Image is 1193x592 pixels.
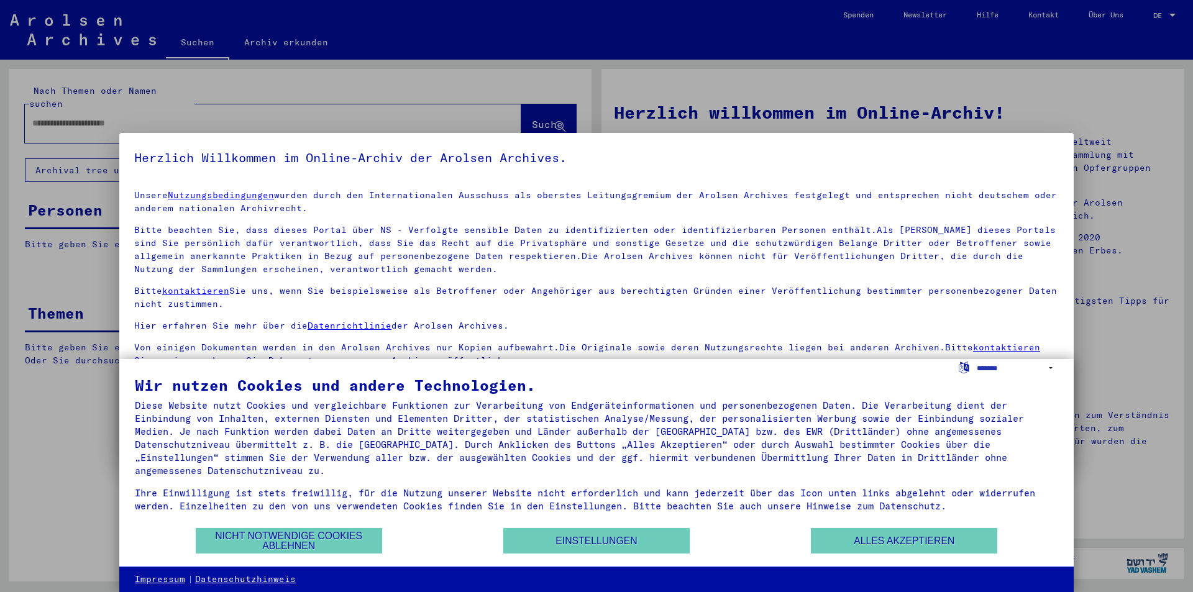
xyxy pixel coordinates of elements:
[195,573,296,586] a: Datenschutzhinweis
[168,189,274,201] a: Nutzungsbedingungen
[134,224,1059,276] p: Bitte beachten Sie, dass dieses Portal über NS - Verfolgte sensible Daten zu identifizierten oder...
[196,528,382,553] button: Nicht notwendige Cookies ablehnen
[134,189,1059,215] p: Unsere wurden durch den Internationalen Ausschuss als oberstes Leitungsgremium der Arolsen Archiv...
[811,528,997,553] button: Alles akzeptieren
[135,573,185,586] a: Impressum
[977,359,1058,377] select: Sprache auswählen
[135,486,1058,512] div: Ihre Einwilligung ist stets freiwillig, für die Nutzung unserer Website nicht erforderlich und ka...
[134,285,1059,311] p: Bitte Sie uns, wenn Sie beispielsweise als Betroffener oder Angehöriger aus berechtigten Gründen ...
[135,378,1058,393] div: Wir nutzen Cookies und andere Technologien.
[958,361,971,373] label: Sprache auswählen
[308,320,391,331] a: Datenrichtlinie
[134,341,1059,367] p: Von einigen Dokumenten werden in den Arolsen Archives nur Kopien aufbewahrt.Die Originale sowie d...
[135,399,1058,477] div: Diese Website nutzt Cookies und vergleichbare Funktionen zur Verarbeitung von Endgeräteinformatio...
[162,285,229,296] a: kontaktieren
[503,528,690,553] button: Einstellungen
[134,319,1059,332] p: Hier erfahren Sie mehr über die der Arolsen Archives.
[134,148,1059,168] h5: Herzlich Willkommen im Online-Archiv der Arolsen Archives.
